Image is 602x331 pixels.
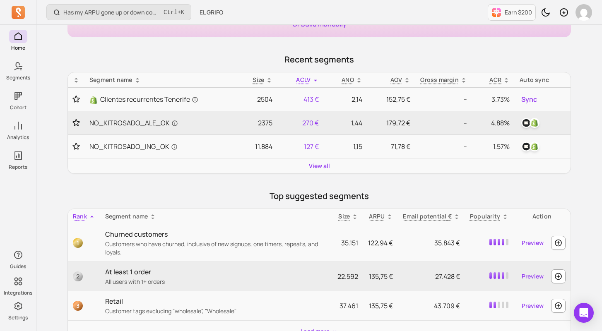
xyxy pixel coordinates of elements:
a: View all [309,162,330,170]
p: Guides [10,263,26,270]
img: shopify_customer_tag [530,142,539,151]
p: Analytics [7,134,29,141]
p: At least 1 order [105,267,327,277]
p: 71,78 € [372,142,410,151]
p: 127 € [282,142,319,151]
a: Preview [518,298,547,313]
a: Preview [518,269,547,284]
span: NO_KITROSADO_ALE_OK [89,118,178,128]
span: 22.592 [337,272,358,281]
div: Action [518,212,566,221]
span: EL GRIFO [200,8,223,17]
a: ShopifyClientes recurrentes Tenerife [89,94,230,104]
img: avatar [576,4,592,21]
button: Toggle dark mode [537,4,554,21]
p: 2375 [240,118,272,128]
div: Auto sync [520,76,566,84]
kbd: K [181,9,184,16]
p: AOV [390,76,402,84]
span: 35.151 [341,238,358,247]
span: + [164,8,184,17]
p: Customer tags excluding "wholesale", "Wholesale" [105,307,327,315]
button: klaviyoshopify_customer_tag [520,116,541,130]
button: Has my ARPU gone up or down compared to last month or last year?Ctrl+K [46,4,191,20]
kbd: Ctrl [164,8,178,17]
div: Open Intercom Messenger [574,303,594,323]
span: 37.461 [340,301,358,310]
p: 179,72 € [372,118,410,128]
p: Earn $200 [505,8,532,17]
p: 152,75 € [372,94,410,104]
button: Toggle favorite [73,142,79,151]
span: 3 [73,301,83,311]
p: Cohort [10,104,26,111]
p: Settings [8,314,28,321]
p: Has my ARPU gone up or down compared to last month or last year? [63,8,160,17]
p: Reports [9,164,27,170]
p: Segments [6,74,30,81]
span: Clientes recurrentes Tenerife [100,94,198,104]
button: EL GRIFO [195,5,228,20]
button: Toggle favorite [73,119,79,127]
span: 1 [73,238,83,248]
span: Size [338,212,350,220]
img: Shopify [89,96,98,104]
span: ACLV [296,76,311,84]
span: Size [253,76,264,84]
p: 3.73% [477,94,510,104]
button: Toggle favorite [73,95,79,103]
p: Popularity [470,212,500,221]
p: 270 € [282,118,319,128]
span: ANO [342,76,354,84]
p: Retail [105,296,327,306]
img: klaviyo [521,142,531,151]
a: NO_KITROSADO_ALE_OK [89,118,230,128]
img: shopify_customer_tag [530,118,539,128]
p: ARPU [369,212,385,221]
p: 1,15 [329,142,362,151]
span: 122,94 € [368,238,393,247]
button: klaviyoshopify_customer_tag [520,140,541,153]
p: 11.884 [240,142,272,151]
span: Sync [521,94,537,104]
p: 2,14 [329,94,362,104]
p: 1,44 [329,118,362,128]
p: Integrations [4,290,32,296]
img: klaviyo [521,118,531,128]
span: 43.709 € [434,301,460,310]
p: 2504 [240,94,272,104]
p: Churned customers [105,229,327,239]
p: -- [420,118,467,128]
a: Or build manually [292,19,347,29]
p: Home [11,45,25,51]
p: 1.57% [477,142,510,151]
span: Rank [73,212,87,220]
button: Sync [520,93,539,106]
p: Recent segments [67,54,571,65]
span: 135,75 € [369,272,393,281]
div: Segment name [105,212,327,221]
span: 35.843 € [434,238,460,247]
span: 2 [73,271,83,281]
p: 4.88% [477,118,510,128]
button: Earn $200 [488,4,536,21]
span: 135,75 € [369,301,393,310]
button: Guides [9,247,27,271]
p: All users with 1+ orders [105,278,327,286]
a: Preview [518,235,547,250]
p: ACR [489,76,501,84]
p: Customers who have churned, inclusive of new signups, one timers, repeats, and loyals. [105,240,327,257]
p: -- [420,94,467,104]
p: Top suggested segments [67,190,571,202]
p: -- [420,142,467,151]
p: Gross margin [420,76,459,84]
span: NO_KITROSADO_ING_OK [89,142,178,151]
p: Email potential € [403,212,452,221]
span: 27.428 € [435,272,460,281]
a: NO_KITROSADO_ING_OK [89,142,230,151]
div: Segment name [89,76,230,84]
p: 413 € [282,94,319,104]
